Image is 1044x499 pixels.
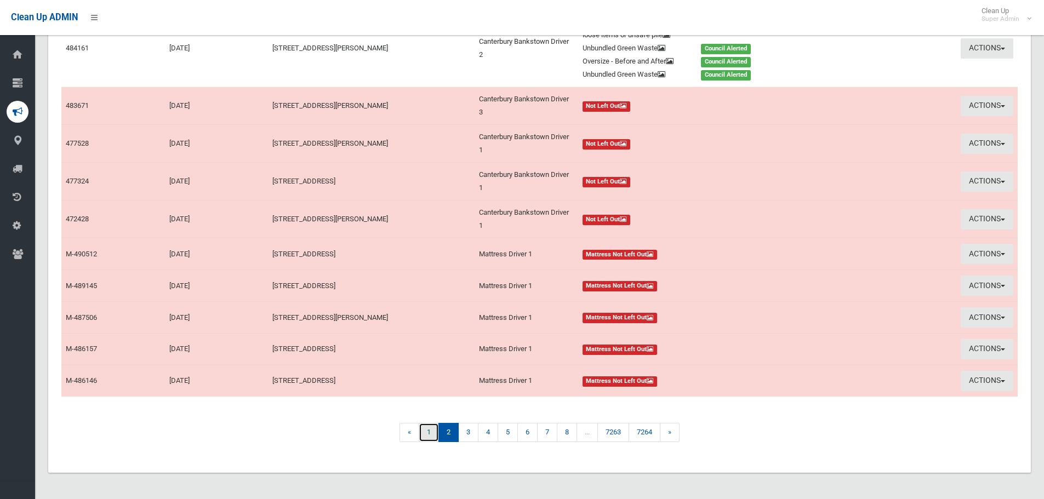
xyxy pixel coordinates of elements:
a: Mattress Not Left Out [583,248,807,261]
td: Mattress Driver 1 [475,302,578,334]
span: Council Alerted [701,57,751,67]
span: Council Alerted [701,70,751,81]
a: 477324 [66,177,89,185]
span: Mattress Not Left Out [583,313,658,323]
td: [STREET_ADDRESS] [268,365,475,396]
a: 472428 [66,215,89,223]
td: [DATE] [165,125,269,163]
a: M-489145 [66,282,97,290]
td: [DATE] [165,9,269,87]
a: 7263 [597,423,629,442]
a: Mattress Not Left Out [583,279,807,292]
a: 8 [557,423,577,442]
td: [DATE] [165,302,269,334]
button: Actions [961,244,1013,264]
a: 477528 [66,139,89,147]
div: Unbundled Green Waste [576,68,695,81]
td: Mattress Driver 1 [475,365,578,396]
button: Actions [961,276,1013,296]
button: Actions [961,371,1013,391]
a: » [660,423,680,442]
td: [STREET_ADDRESS][PERSON_NAME] [268,125,475,163]
span: Mattress Not Left Out [583,345,658,355]
span: Not Left Out [583,215,631,225]
a: 4 [478,423,498,442]
td: [DATE] [165,87,269,125]
a: Not Left Out [583,175,807,188]
a: M-486146 [66,376,97,385]
td: [DATE] [165,365,269,396]
button: Actions [961,209,1013,230]
button: Actions [961,307,1013,328]
span: ... [577,423,598,442]
td: [DATE] [165,200,269,238]
a: 7264 [629,423,660,442]
td: [STREET_ADDRESS] [268,163,475,200]
td: Canterbury Bankstown Driver 3 [475,87,578,125]
a: 484161 [66,44,89,52]
td: [STREET_ADDRESS][PERSON_NAME] [268,87,475,125]
a: M-486157 [66,345,97,353]
a: Mattress Not Left Out [583,342,807,355]
td: Canterbury Bankstown Driver 1 [475,200,578,238]
a: 5 [498,423,518,442]
button: Actions [961,171,1013,192]
a: 3 [458,423,478,442]
a: Mattress Not Left Out [583,374,807,387]
button: Actions [961,38,1013,59]
a: Mattress Not Left Out [583,311,807,324]
span: Clean Up [976,7,1030,23]
td: Mattress Driver 1 [475,270,578,302]
td: [STREET_ADDRESS][PERSON_NAME] [268,302,475,334]
a: Incorrectly presented e.g. small, loose items or unsafe pile Council Alerted Unbundled Green Wast... [583,15,807,81]
td: Mattress Driver 1 [475,333,578,365]
a: « [400,423,419,442]
td: Mattress Driver 1 [475,238,578,270]
span: Not Left Out [583,101,631,112]
td: [DATE] [165,333,269,365]
span: Mattress Not Left Out [583,250,658,260]
td: [STREET_ADDRESS] [268,238,475,270]
button: Actions [961,339,1013,359]
a: 1 [419,423,439,442]
button: Actions [961,96,1013,116]
a: M-487506 [66,313,97,322]
span: Mattress Not Left Out [583,281,658,291]
td: [DATE] [165,163,269,200]
span: Not Left Out [583,139,631,150]
td: Canterbury Bankstown Driver 1 [475,163,578,200]
td: Canterbury Bankstown Driver 2 [475,9,578,87]
a: Not Left Out [583,213,807,226]
span: 2 [438,423,459,442]
td: [DATE] [165,270,269,302]
span: Not Left Out [583,177,631,187]
a: M-490512 [66,250,97,258]
a: 7 [537,423,557,442]
button: Actions [961,134,1013,154]
span: Clean Up ADMIN [11,12,78,22]
small: Super Admin [982,15,1019,23]
td: [STREET_ADDRESS][PERSON_NAME] [268,9,475,87]
td: [STREET_ADDRESS] [268,333,475,365]
a: Not Left Out [583,99,807,112]
div: Oversize - Before and After [576,55,695,68]
span: Mattress Not Left Out [583,376,658,387]
a: 483671 [66,101,89,110]
a: 6 [517,423,538,442]
a: Not Left Out [583,137,807,150]
div: Unbundled Green Waste [576,42,695,55]
td: [DATE] [165,238,269,270]
span: Council Alerted [701,44,751,54]
td: [STREET_ADDRESS][PERSON_NAME] [268,200,475,238]
td: [STREET_ADDRESS] [268,270,475,302]
td: Canterbury Bankstown Driver 1 [475,125,578,163]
